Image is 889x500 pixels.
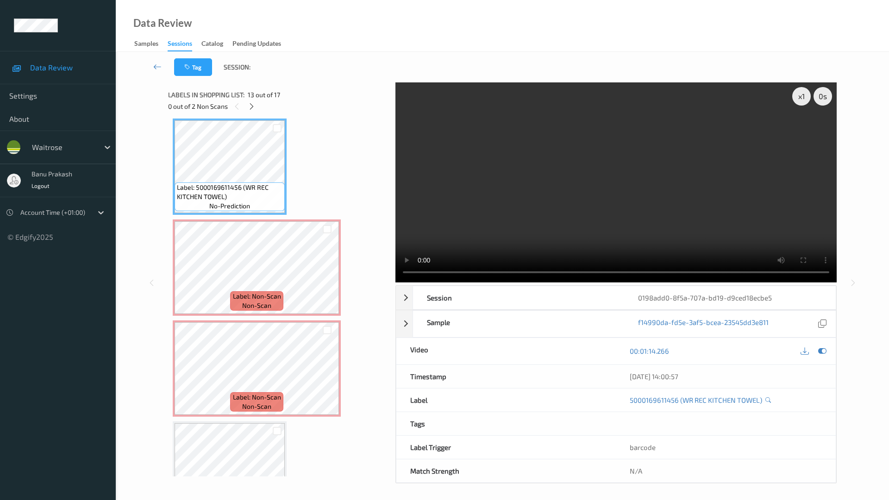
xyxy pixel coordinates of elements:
[242,402,271,411] span: non-scan
[624,286,836,309] div: 0198add0-8f5a-707a-bd19-d9ced18ecbe5
[413,311,625,337] div: Sample
[224,62,250,72] span: Session:
[233,393,281,402] span: Label: Non-Scan
[396,286,836,310] div: Session0198add0-8f5a-707a-bd19-d9ced18ecbe5
[616,459,836,482] div: N/A
[396,388,616,412] div: Label
[396,365,616,388] div: Timestamp
[232,39,281,50] div: Pending Updates
[134,37,168,50] a: Samples
[396,436,616,459] div: Label Trigger
[242,301,271,310] span: non-scan
[413,286,625,309] div: Session
[396,310,836,337] div: Samplef14990da-fd5e-3af5-bcea-23545dd3e811
[630,372,822,381] div: [DATE] 14:00:57
[134,39,158,50] div: Samples
[201,39,223,50] div: Catalog
[133,19,192,28] div: Data Review
[792,87,811,106] div: x 1
[396,459,616,482] div: Match Strength
[177,183,282,201] span: Label: 5000169611456 (WR REC KITCHEN TOWEL)
[616,436,836,459] div: barcode
[630,346,669,356] a: 00:01:14.266
[209,201,250,211] span: no-prediction
[201,37,232,50] a: Catalog
[174,58,212,76] button: Tag
[168,39,192,51] div: Sessions
[168,90,244,100] span: Labels in shopping list:
[814,87,832,106] div: 0 s
[396,412,616,435] div: Tags
[630,395,762,405] a: 5000169611456 (WR REC KITCHEN TOWEL)
[168,37,201,51] a: Sessions
[232,37,290,50] a: Pending Updates
[248,90,280,100] span: 13 out of 17
[233,292,281,301] span: Label: Non-Scan
[638,318,769,330] a: f14990da-fd5e-3af5-bcea-23545dd3e811
[168,100,389,112] div: 0 out of 2 Non Scans
[396,338,616,364] div: Video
